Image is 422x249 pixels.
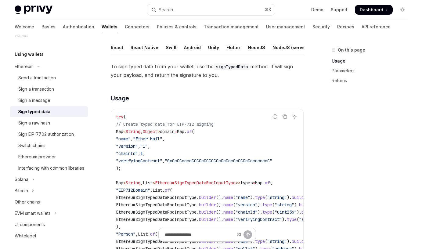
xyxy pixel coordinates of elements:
[15,5,52,14] img: light logo
[248,40,265,55] div: NodeJS
[208,40,219,55] div: Unity
[271,113,279,121] button: Report incorrect code
[236,180,240,186] span: >>
[18,131,74,138] div: Sign EIP-7702 authorization
[138,143,140,149] span: ,
[282,217,287,222] span: ).
[170,187,172,193] span: (
[162,136,165,142] span: ,
[15,63,34,70] div: Ethereum
[123,180,126,186] span: <
[116,121,214,127] span: // Create typed data for EIP-712 signing
[332,56,412,66] a: Usage
[41,20,56,34] a: Basics
[18,153,56,161] div: Ethereum provider
[258,209,262,215] span: ).
[192,129,194,134] span: (
[297,217,299,222] span: (
[140,180,143,186] span: ,
[184,40,201,55] div: Android
[216,209,223,215] span: ().
[18,74,56,81] div: Send a transaction
[153,180,155,186] span: <
[10,95,88,106] a: Sign a message
[197,209,199,215] span: .
[311,7,323,13] a: Demo
[166,40,177,55] div: Swift
[18,97,50,104] div: Sign a message
[10,219,88,230] a: UI components
[143,151,145,156] span: ,
[140,129,143,134] span: ,
[240,180,253,186] span: types
[262,202,272,208] span: type
[267,195,287,200] span: "string"
[236,209,258,215] span: "chainId"
[233,202,236,208] span: (
[153,187,162,193] span: List
[116,217,197,222] span: EthereumSignTypedDataRpcInputType
[10,230,88,241] a: Whitelabel
[111,94,129,103] span: Usage
[243,230,252,239] button: Send message
[10,61,88,72] button: Toggle Ethereum section
[140,143,148,149] span: "1"
[116,143,138,149] span: "version"
[262,209,272,215] span: type
[332,66,412,76] a: Parameters
[197,195,199,200] span: .
[199,195,216,200] span: builder
[223,209,233,215] span: name
[165,228,234,241] input: Ask a question...
[299,217,321,222] span: "address"
[255,195,265,200] span: type
[131,136,133,142] span: ,
[265,7,271,12] span: ⌘ K
[338,46,365,54] span: On this page
[123,114,126,120] span: {
[126,180,140,186] span: String
[116,202,197,208] span: EthereumSignTypedDataRpcInputType
[150,187,153,193] span: ,
[10,106,88,117] a: Sign typed data
[233,209,236,215] span: (
[301,209,314,215] span: build
[199,209,216,215] span: builder
[253,180,255,186] span: =
[360,7,383,13] span: Dashboard
[265,195,267,200] span: (
[126,129,140,134] span: String
[18,119,50,127] div: Sign a raw hash
[10,129,88,140] a: Sign EIP-7702 authorization
[116,158,162,164] span: "verifyingContract"
[275,209,297,215] span: "uint256"
[157,129,160,134] span: >
[331,7,348,13] a: Support
[223,202,233,208] span: name
[116,129,123,134] span: Map
[15,20,34,34] a: Welcome
[15,198,40,206] div: Other chains
[197,202,199,208] span: .
[63,20,94,34] a: Authentication
[116,180,123,186] span: Map
[116,209,197,215] span: EthereumSignTypedDataRpcInputType
[199,202,216,208] span: builder
[133,136,162,142] span: "Ether Mail"
[143,180,153,186] span: List
[155,180,236,186] span: EthereumSignTypedDataRpcInputType
[199,217,216,222] span: builder
[197,217,199,222] span: .
[116,136,131,142] span: "name"
[116,165,121,171] span: );
[236,195,250,200] span: "name"
[10,151,88,162] a: Ethereum provider
[223,217,233,222] span: name
[398,5,407,15] button: Toggle dark mode
[216,195,223,200] span: ().
[362,20,391,34] a: API reference
[10,163,88,174] a: Interfacing with common libraries
[162,158,165,164] span: ,
[233,217,236,222] span: (
[10,174,88,185] button: Toggle Solana section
